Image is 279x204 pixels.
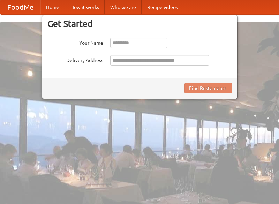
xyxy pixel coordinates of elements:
a: Who we are [105,0,142,14]
label: Delivery Address [47,55,103,64]
a: Home [40,0,65,14]
a: Recipe videos [142,0,183,14]
a: FoodMe [0,0,40,14]
h3: Get Started [47,18,232,29]
label: Your Name [47,38,103,46]
a: How it works [65,0,105,14]
button: Find Restaurants! [184,83,232,93]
